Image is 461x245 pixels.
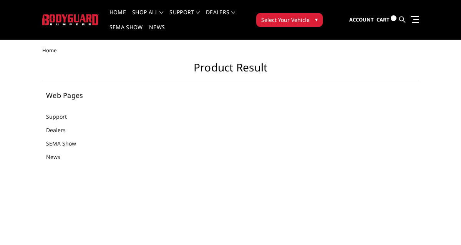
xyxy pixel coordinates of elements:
span: Account [349,16,374,23]
button: Select Your Vehicle [256,13,323,27]
a: Home [109,10,126,25]
a: Account [349,10,374,30]
a: Support [46,113,76,121]
a: Dealers [206,10,235,25]
span: Select Your Vehicle [261,16,310,24]
a: SEMA Show [109,25,143,40]
a: SEMA Show [46,139,86,147]
a: News [46,153,70,161]
a: Support [169,10,200,25]
a: News [149,25,165,40]
a: Cart [376,9,396,30]
a: Dealers [46,126,75,134]
span: ▾ [315,15,318,23]
span: Home [42,47,56,54]
span: Cart [376,16,390,23]
h5: Web Pages [46,92,133,99]
img: BODYGUARD BUMPERS [42,14,99,25]
a: shop all [132,10,163,25]
h1: Product Result [42,61,419,80]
